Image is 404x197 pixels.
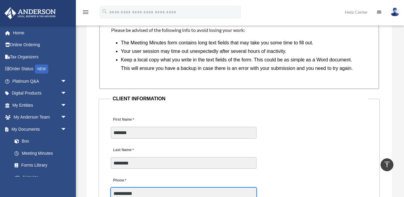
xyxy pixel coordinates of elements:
a: Digital Productsarrow_drop_down [4,87,76,99]
a: menu [82,11,89,16]
span: arrow_drop_down [61,111,73,124]
h4: Please be advised of the following info to avoid losing your work: [111,27,367,33]
a: My Anderson Teamarrow_drop_down [4,111,76,123]
li: Keep a local copy what you write in the text fields of the form. This could be as simple as a Wor... [121,56,362,73]
a: Box [8,135,76,147]
a: Order StatusNEW [4,63,76,75]
span: arrow_drop_down [61,87,73,100]
a: My Entitiesarrow_drop_down [4,99,76,111]
i: search [101,8,108,15]
a: Online Ordering [4,39,76,51]
label: Last Name [111,146,135,154]
label: First Name [111,116,135,124]
img: Anderson Advisors Platinum Portal [3,7,58,19]
a: My Documentsarrow_drop_down [4,123,76,135]
div: NEW [35,64,48,74]
i: menu [82,9,89,16]
a: Notarize [8,171,76,183]
label: Phone [111,176,128,185]
a: Forms Library [8,159,76,171]
span: arrow_drop_down [61,123,73,136]
img: User Pic [390,8,399,16]
legend: CLIENT INFORMATION [110,95,368,103]
a: vertical_align_top [381,158,393,171]
a: Meeting Minutes [8,147,73,159]
span: arrow_drop_down [61,75,73,88]
li: Your user session may time out unexpectedly after several hours of inactivity. [121,47,362,56]
li: The Meeting Minutes form contains long text fields that may take you some time to fill out. [121,39,362,47]
a: Home [4,27,76,39]
i: vertical_align_top [383,161,391,168]
span: arrow_drop_down [61,99,73,112]
a: Tax Organizers [4,51,76,63]
a: Platinum Q&Aarrow_drop_down [4,75,76,87]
